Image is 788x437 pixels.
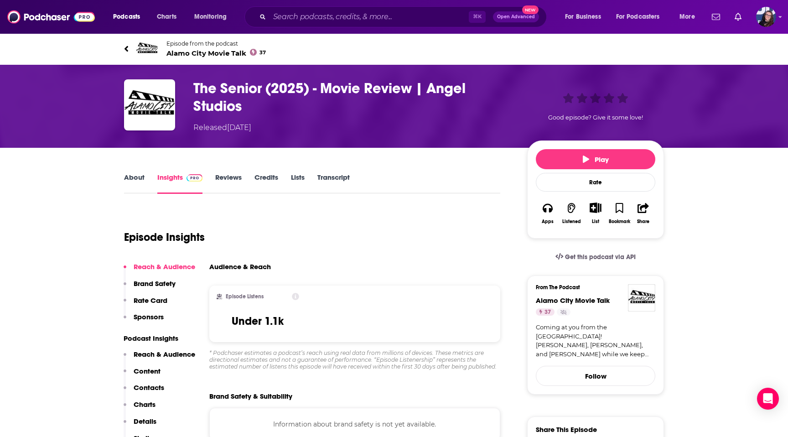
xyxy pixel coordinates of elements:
[607,197,631,230] button: Bookmark
[134,312,164,321] p: Sponsors
[134,367,161,375] p: Content
[124,417,156,434] button: Details
[113,10,140,23] span: Podcasts
[565,253,636,261] span: Get this podcast via API
[565,10,601,23] span: For Business
[166,40,266,47] span: Episode from the podcast
[134,417,156,426] p: Details
[166,49,266,57] span: Alamo City Movie Talk
[157,10,176,23] span: Charts
[536,197,560,230] button: Apps
[536,284,648,291] h3: From The Podcast
[586,203,605,213] button: Show More Button
[134,350,195,359] p: Reach & Audience
[124,334,195,343] p: Podcast Insights
[270,10,469,24] input: Search podcasts, credits, & more...
[609,219,630,224] div: Bookmark
[124,38,394,60] a: Alamo City Movie TalkEpisode from the podcastAlamo City Movie Talk37
[134,296,167,305] p: Rate Card
[592,218,599,224] div: List
[209,262,271,271] h3: Audience & Reach
[253,6,555,27] div: Search podcasts, credits, & more...
[536,366,655,386] button: Follow
[756,7,776,27] span: Logged in as CallieDaruk
[188,10,238,24] button: open menu
[673,10,706,24] button: open menu
[134,279,176,288] p: Brand Safety
[194,10,227,23] span: Monitoring
[536,173,655,192] div: Rate
[628,284,655,312] img: Alamo City Movie Talk
[559,10,612,24] button: open menu
[134,400,156,409] p: Charts
[187,174,202,182] img: Podchaser Pro
[124,279,176,296] button: Brand Safety
[493,11,539,22] button: Open AdvancedNew
[124,296,167,313] button: Rate Card
[522,5,539,14] span: New
[157,173,202,194] a: InsightsPodchaser Pro
[124,383,164,400] button: Contacts
[134,262,195,271] p: Reach & Audience
[193,79,513,115] h3: The Senior (2025) - Movie Review | Angel Studios
[562,219,581,224] div: Listened
[536,425,597,434] h3: Share This Episode
[708,9,724,25] a: Show notifications dropdown
[124,230,205,244] h1: Episode Insights
[317,173,350,194] a: Transcript
[124,367,161,384] button: Content
[731,9,745,25] a: Show notifications dropdown
[124,400,156,417] button: Charts
[679,10,695,23] span: More
[756,7,776,27] button: Show profile menu
[583,155,609,164] span: Play
[616,10,660,23] span: For Podcasters
[124,79,175,130] img: The Senior (2025) - Movie Review | Angel Studios
[584,197,607,230] div: Show More ButtonList
[536,149,655,169] button: Play
[124,312,164,329] button: Sponsors
[215,173,242,194] a: Reviews
[232,314,284,328] h3: Under 1.1k
[226,293,264,300] h2: Episode Listens
[209,349,500,370] div: * Podchaser estimates a podcast’s reach using real data from millions of devices. These metrics a...
[632,197,655,230] button: Share
[544,308,551,317] span: 37
[107,10,152,24] button: open menu
[7,8,95,26] img: Podchaser - Follow, Share and Rate Podcasts
[536,323,655,359] a: Coming at you from the [GEOGRAPHIC_DATA]! [PERSON_NAME], [PERSON_NAME], and [PERSON_NAME] while w...
[548,114,643,121] span: Good episode? Give it some love!
[124,262,195,279] button: Reach & Audience
[254,173,278,194] a: Credits
[536,308,555,316] a: 37
[259,51,266,55] span: 37
[497,15,535,19] span: Open Advanced
[757,388,779,410] div: Open Intercom Messenger
[469,11,486,23] span: ⌘ K
[124,350,195,367] button: Reach & Audience
[610,10,673,24] button: open menu
[209,392,292,401] h2: Brand Safety & Suitability
[637,219,649,224] div: Share
[756,7,776,27] img: User Profile
[560,197,583,230] button: Listened
[291,173,305,194] a: Lists
[124,173,145,194] a: About
[542,219,554,224] div: Apps
[548,246,643,268] a: Get this podcast via API
[193,122,251,133] div: Released [DATE]
[151,10,182,24] a: Charts
[136,38,158,60] img: Alamo City Movie Talk
[536,296,610,305] a: Alamo City Movie Talk
[134,383,164,392] p: Contacts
